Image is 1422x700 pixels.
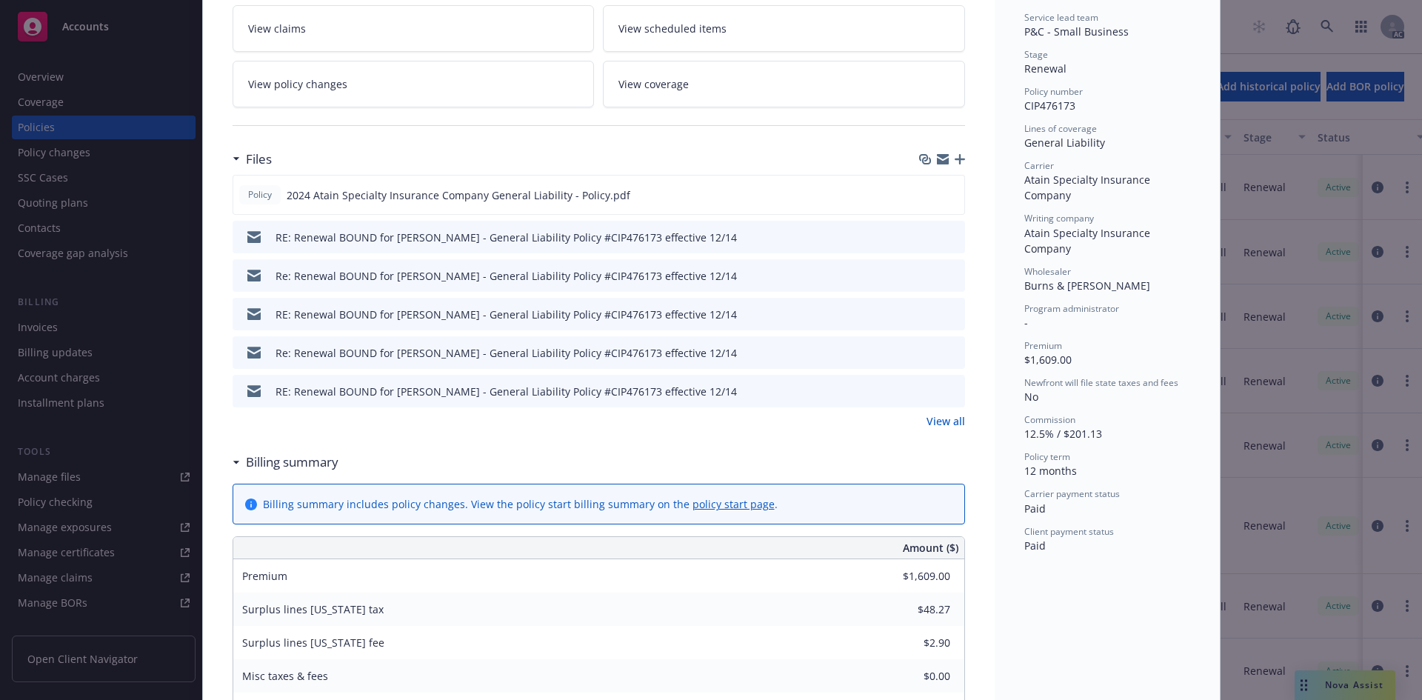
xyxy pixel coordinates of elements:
span: No [1024,390,1038,404]
span: View coverage [618,76,689,92]
span: Policy term [1024,450,1070,463]
div: Files [233,150,272,169]
a: View scheduled items [603,5,965,52]
span: Policy number [1024,85,1083,98]
a: View coverage [603,61,965,107]
button: preview file [946,307,959,322]
button: download file [922,230,934,245]
span: Surplus lines [US_STATE] fee [242,636,384,650]
div: Billing summary [233,453,338,472]
span: $1,609.00 [1024,353,1072,367]
span: 2024 Atain Specialty Insurance Company General Liability - Policy.pdf [287,187,630,203]
span: CIP476173 [1024,99,1075,113]
span: Wholesaler [1024,265,1071,278]
button: preview file [946,230,959,245]
input: 0.00 [863,599,959,621]
div: Re: Renewal BOUND for [PERSON_NAME] - General Liability Policy #CIP476173 effective 12/14 [276,345,737,361]
span: Newfront will file state taxes and fees [1024,376,1178,389]
span: Writing company [1024,212,1094,224]
button: preview file [946,268,959,284]
button: preview file [946,384,959,399]
button: download file [922,345,934,361]
div: Re: Renewal BOUND for [PERSON_NAME] - General Liability Policy #CIP476173 effective 12/14 [276,268,737,284]
span: Commission [1024,413,1075,426]
div: Billing summary includes policy changes. View the policy start billing summary on the . [263,496,778,512]
span: Premium [242,569,287,583]
input: 0.00 [863,565,959,587]
button: download file [922,307,934,322]
button: download file [922,384,934,399]
a: policy start page [692,497,775,511]
span: Amount ($) [903,540,958,556]
span: Stage [1024,48,1048,61]
button: download file [922,268,934,284]
span: Surplus lines [US_STATE] tax [242,602,384,616]
span: Lines of coverage [1024,122,1097,135]
div: RE: Renewal BOUND for [PERSON_NAME] - General Liability Policy #CIP476173 effective 12/14 [276,384,737,399]
span: 12.5% / $201.13 [1024,427,1102,441]
input: 0.00 [863,665,959,687]
span: Atain Specialty Insurance Company [1024,226,1153,256]
span: Misc taxes & fees [242,669,328,683]
h3: Files [246,150,272,169]
input: 0.00 [863,632,959,654]
span: Renewal [1024,61,1066,76]
button: download file [921,187,933,203]
span: Paid [1024,539,1046,553]
span: View scheduled items [618,21,727,36]
span: View claims [248,21,306,36]
span: Carrier payment status [1024,487,1120,500]
div: RE: Renewal BOUND for [PERSON_NAME] - General Liability Policy #CIP476173 effective 12/14 [276,307,737,322]
h3: Billing summary [246,453,338,472]
span: Client payment status [1024,525,1114,538]
span: Policy [245,188,275,201]
span: - [1024,316,1028,330]
span: Premium [1024,339,1062,352]
a: View policy changes [233,61,595,107]
span: View policy changes [248,76,347,92]
div: General Liability [1024,135,1190,150]
button: preview file [945,187,958,203]
button: preview file [946,345,959,361]
span: Carrier [1024,159,1054,172]
div: RE: Renewal BOUND for [PERSON_NAME] - General Liability Policy #CIP476173 effective 12/14 [276,230,737,245]
span: Program administrator [1024,302,1119,315]
span: Burns & [PERSON_NAME] [1024,279,1150,293]
span: Paid [1024,501,1046,516]
span: P&C - Small Business [1024,24,1129,39]
a: View claims [233,5,595,52]
span: Atain Specialty Insurance Company [1024,173,1153,202]
span: 12 months [1024,464,1077,478]
a: View all [927,413,965,429]
span: Service lead team [1024,11,1098,24]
